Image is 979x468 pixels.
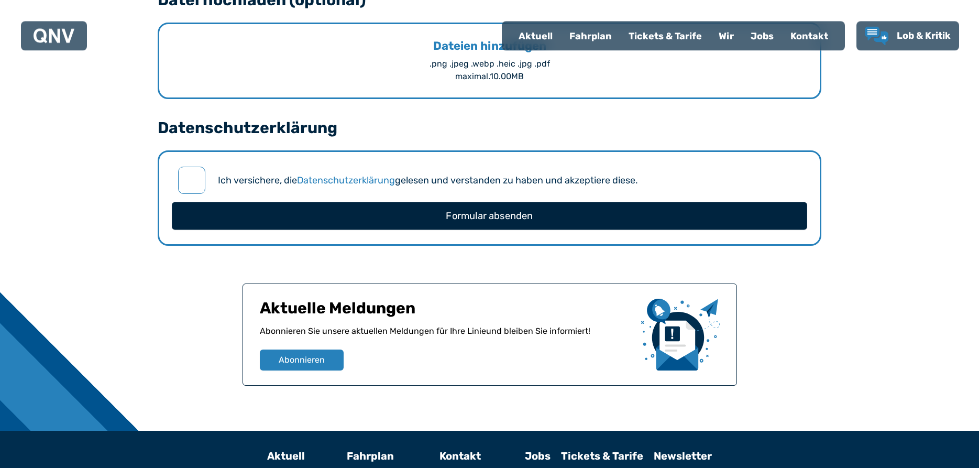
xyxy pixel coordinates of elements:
legend: Datenschutzerklärung [158,120,337,136]
img: QNV Logo [34,28,74,43]
a: Tickets & Tarife [561,450,643,462]
button: Abonnieren [260,350,344,371]
a: Datenschutzerklärung [297,175,395,186]
a: Jobs [742,22,782,49]
div: .png .jpeg .webp .heic .jpg .pdf maximal. 10.00 MB [178,58,801,83]
a: Kontakt [439,450,481,462]
div: Dateien hinzufügen [178,39,801,53]
a: QNV Logo [34,25,74,46]
a: Aktuell [267,450,305,462]
h1: Aktuelle Meldungen [260,299,633,325]
span: Abonnieren [279,354,325,366]
a: Newsletter [654,450,712,462]
a: Kontakt [782,22,837,49]
label: Ich versichere, die gelesen und verstanden zu haben und akzeptiere diese. [218,173,638,188]
a: Fahrplan [561,22,620,49]
span: Lob & Kritik [897,29,951,41]
a: Aktuell [510,22,561,49]
a: Wir [710,22,742,49]
button: Formular absenden [172,202,807,230]
a: Jobs [525,450,551,462]
a: Fahrplan [347,450,394,462]
a: Tickets & Tarife [620,22,710,49]
p: Abonnieren Sie unsere aktuellen Meldungen für Ihre Linie und bleiben Sie informiert! [260,325,633,350]
img: newsletter [641,299,720,371]
a: Lob & Kritik [865,26,951,45]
